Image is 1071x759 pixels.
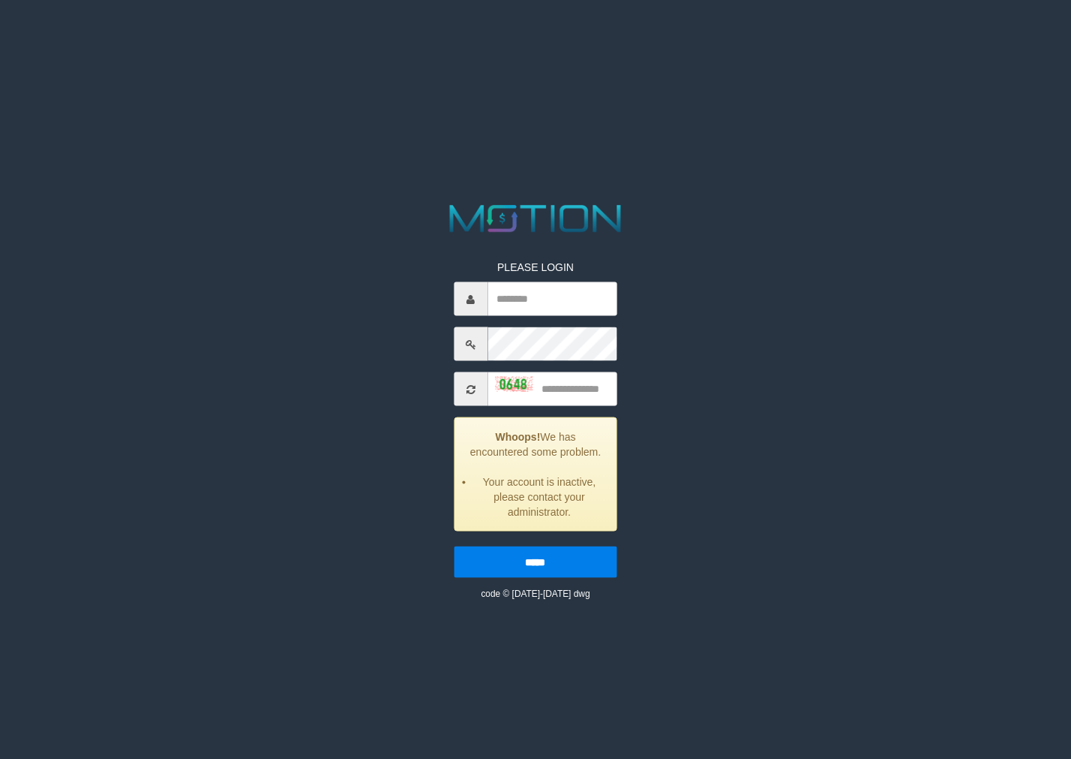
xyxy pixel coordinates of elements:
[495,377,532,392] img: captcha
[481,589,590,599] small: code © [DATE]-[DATE] dwg
[442,200,629,237] img: MOTION_logo.png
[495,431,540,443] strong: Whoops!
[454,417,617,532] div: We has encountered some problem.
[454,260,617,275] p: PLEASE LOGIN
[473,474,605,520] li: Your account is inactive, please contact your administrator.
